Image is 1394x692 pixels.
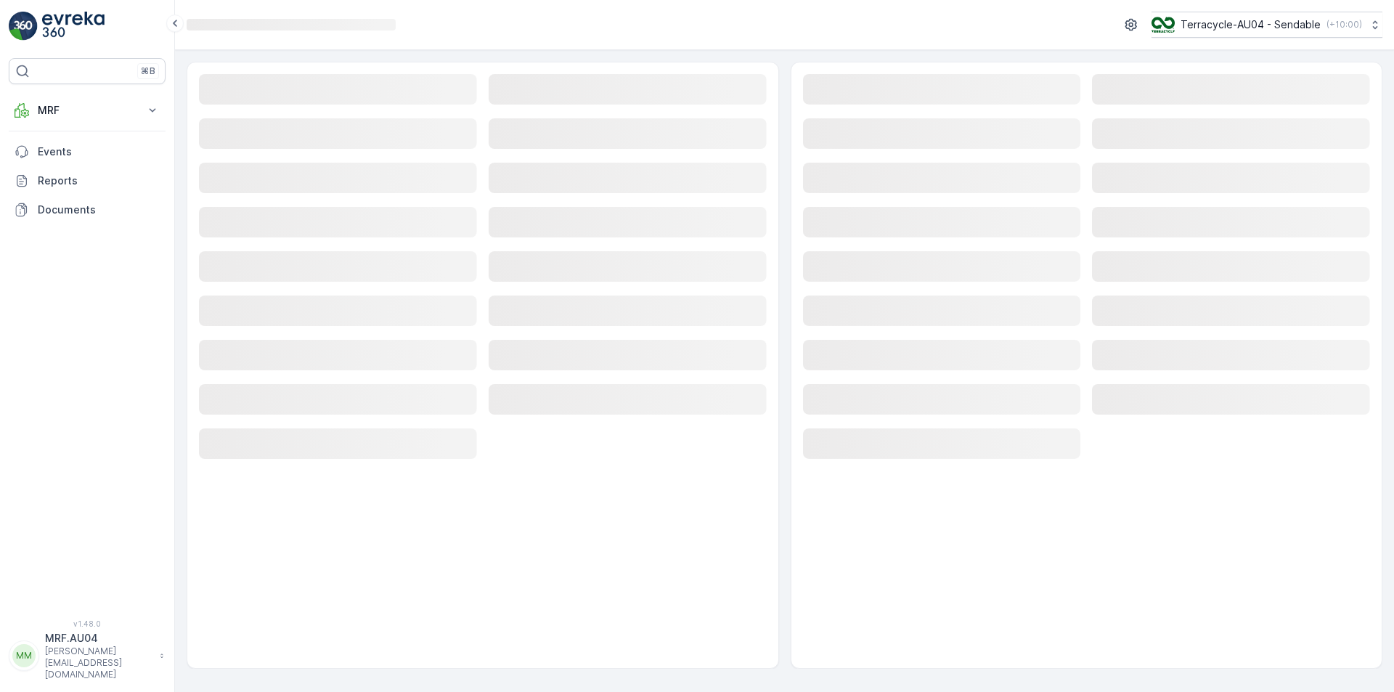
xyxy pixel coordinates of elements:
[9,631,166,680] button: MMMRF.AU04[PERSON_NAME][EMAIL_ADDRESS][DOMAIN_NAME]
[1181,17,1321,32] p: Terracycle-AU04 - Sendable
[45,646,152,680] p: [PERSON_NAME][EMAIL_ADDRESS][DOMAIN_NAME]
[9,619,166,628] span: v 1.48.0
[12,644,36,667] div: MM
[38,203,160,217] p: Documents
[141,65,155,77] p: ⌘B
[9,12,38,41] img: logo
[1152,12,1382,38] button: Terracycle-AU04 - Sendable(+10:00)
[38,103,136,118] p: MRF
[45,631,152,646] p: MRF.AU04
[38,174,160,188] p: Reports
[1152,17,1175,33] img: terracycle_logo.png
[9,137,166,166] a: Events
[9,195,166,224] a: Documents
[1326,19,1362,30] p: ( +10:00 )
[9,96,166,125] button: MRF
[42,12,105,41] img: logo_light-DOdMpM7g.png
[9,166,166,195] a: Reports
[38,144,160,159] p: Events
